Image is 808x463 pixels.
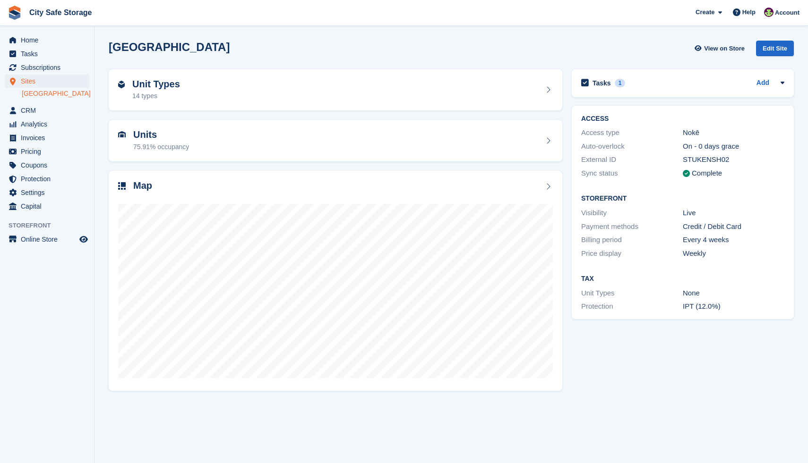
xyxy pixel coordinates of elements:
[5,172,89,185] a: menu
[118,182,126,190] img: map-icn-33ee37083ee616e46c38cad1a60f524a97daa1e2b2c8c0bc3eb3415660979fc1.svg
[5,131,89,144] a: menu
[581,154,683,165] div: External ID
[5,145,89,158] a: menu
[581,208,683,219] div: Visibility
[26,5,95,20] a: City Safe Storage
[109,41,230,53] h2: [GEOGRAPHIC_DATA]
[21,159,77,172] span: Coupons
[21,186,77,199] span: Settings
[683,154,784,165] div: STUKENSH02
[118,81,125,88] img: unit-type-icn-2b2737a686de81e16bb02015468b77c625bbabd49415b5ef34ead5e3b44a266d.svg
[683,127,784,138] div: Nokē
[764,8,774,17] img: Richie Miller
[692,168,722,179] div: Complete
[132,91,180,101] div: 14 types
[593,79,611,87] h2: Tasks
[683,235,784,245] div: Every 4 weeks
[775,8,799,17] span: Account
[756,78,769,89] a: Add
[21,34,77,47] span: Home
[683,248,784,259] div: Weekly
[704,44,745,53] span: View on Store
[9,221,94,230] span: Storefront
[8,6,22,20] img: stora-icon-8386f47178a22dfd0bd8f6a31ec36ba5ce8667c1dd55bd0f319d3a0aa187defe.svg
[21,118,77,131] span: Analytics
[581,248,683,259] div: Price display
[78,234,89,245] a: Preview store
[21,145,77,158] span: Pricing
[742,8,756,17] span: Help
[581,221,683,232] div: Payment methods
[693,41,748,56] a: View on Store
[5,75,89,88] a: menu
[581,141,683,152] div: Auto-overlock
[21,75,77,88] span: Sites
[5,47,89,60] a: menu
[21,47,77,60] span: Tasks
[21,131,77,144] span: Invoices
[5,104,89,117] a: menu
[683,301,784,312] div: IPT (12.0%)
[581,288,683,299] div: Unit Types
[21,233,77,246] span: Online Store
[5,159,89,172] a: menu
[683,221,784,232] div: Credit / Debit Card
[132,79,180,90] h2: Unit Types
[21,104,77,117] span: CRM
[5,186,89,199] a: menu
[581,115,784,123] h2: ACCESS
[109,171,562,391] a: Map
[696,8,714,17] span: Create
[581,301,683,312] div: Protection
[133,142,189,152] div: 75.91% occupancy
[109,120,562,161] a: Units 75.91% occupancy
[581,127,683,138] div: Access type
[5,200,89,213] a: menu
[109,69,562,111] a: Unit Types 14 types
[118,131,126,138] img: unit-icn-7be61d7bf1b0ce9d3e12c5938cc71ed9869f7b940bace4675aadf7bd6d80202e.svg
[21,200,77,213] span: Capital
[5,118,89,131] a: menu
[756,41,794,56] div: Edit Site
[683,208,784,219] div: Live
[133,180,152,191] h2: Map
[5,34,89,47] a: menu
[683,141,784,152] div: On - 0 days grace
[581,168,683,179] div: Sync status
[683,288,784,299] div: None
[581,195,784,202] h2: Storefront
[21,172,77,185] span: Protection
[615,79,626,87] div: 1
[22,89,89,98] a: [GEOGRAPHIC_DATA]
[21,61,77,74] span: Subscriptions
[581,235,683,245] div: Billing period
[5,61,89,74] a: menu
[756,41,794,60] a: Edit Site
[581,275,784,283] h2: Tax
[133,129,189,140] h2: Units
[5,233,89,246] a: menu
